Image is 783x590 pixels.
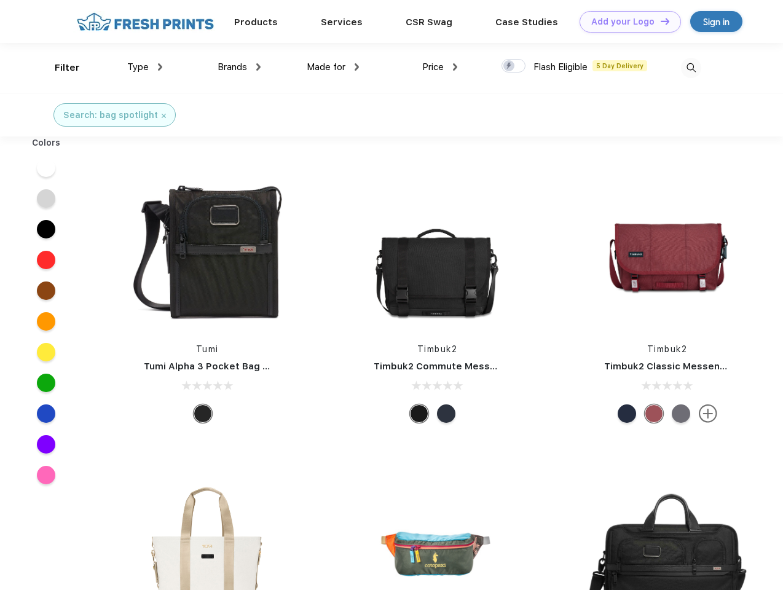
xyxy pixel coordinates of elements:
span: Type [127,61,149,73]
div: Black [194,404,212,423]
div: Eco Collegiate Red [645,404,663,423]
a: Tumi [196,344,219,354]
img: DT [661,18,669,25]
img: more.svg [699,404,717,423]
a: Timbuk2 Classic Messenger Bag [604,361,757,372]
div: Eco Black [410,404,428,423]
a: Timbuk2 [647,344,688,354]
span: Brands [218,61,247,73]
span: Flash Eligible [533,61,588,73]
div: Eco Army Pop [672,404,690,423]
img: func=resize&h=266 [125,167,289,331]
div: Sign in [703,15,730,29]
img: dropdown.png [355,63,359,71]
a: Sign in [690,11,742,32]
img: desktop_search.svg [681,58,701,78]
img: fo%20logo%202.webp [73,11,218,33]
div: Search: bag spotlight [63,109,158,122]
img: func=resize&h=266 [355,167,519,331]
img: func=resize&h=266 [586,167,749,331]
img: dropdown.png [256,63,261,71]
a: Products [234,17,278,28]
span: Price [422,61,444,73]
div: Eco Nautical [618,404,636,423]
div: Eco Nautical [437,404,455,423]
a: Timbuk2 [417,344,458,354]
span: Made for [307,61,345,73]
img: dropdown.png [453,63,457,71]
div: Filter [55,61,80,75]
div: Add your Logo [591,17,655,27]
a: Timbuk2 Commute Messenger Bag [374,361,538,372]
span: 5 Day Delivery [592,60,647,71]
div: Colors [23,136,70,149]
a: Tumi Alpha 3 Pocket Bag Small [144,361,288,372]
img: dropdown.png [158,63,162,71]
img: filter_cancel.svg [162,114,166,118]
